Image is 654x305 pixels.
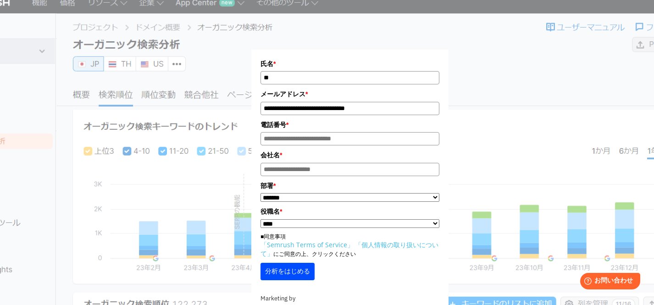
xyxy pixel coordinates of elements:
button: 分析をはじめる [260,263,315,280]
p: ■同意事項 にご同意の上、クリックください [260,233,439,258]
a: 「個人情報の取り扱いについて」 [260,240,438,258]
label: 氏名 [260,59,439,69]
label: 部署 [260,181,439,191]
label: メールアドレス [260,89,439,99]
a: 「Semrush Terms of Service」 [260,240,354,249]
label: 会社名 [260,150,439,160]
label: 電話番号 [260,120,439,130]
label: 役職名 [260,206,439,216]
div: Marketing by [260,294,439,304]
iframe: Help widget launcher [572,269,644,295]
